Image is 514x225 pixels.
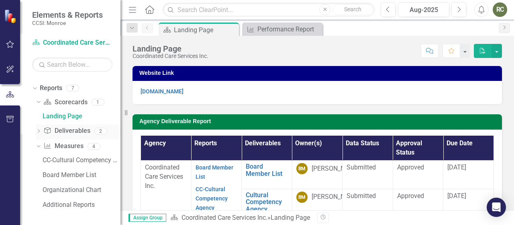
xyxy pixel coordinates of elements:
[139,118,498,124] h3: Agency Deliverable Report
[174,25,237,35] div: Landing Page
[41,169,120,182] a: Board Member List
[32,58,112,72] input: Search Below...
[332,4,373,15] button: Search
[347,163,376,171] span: Submitted
[312,164,360,173] div: [PERSON_NAME]
[43,201,120,208] div: Additional Reports
[88,143,100,150] div: 4
[133,44,208,53] div: Landing Page
[141,88,184,95] a: [DOMAIN_NAME]
[447,192,466,200] span: [DATE]
[401,5,447,15] div: Aug-2025
[41,184,120,196] a: Organizational Chart
[393,161,443,189] td: Double-Click to Edit
[139,70,498,76] h3: Website Link
[43,113,120,120] div: Landing Page
[145,163,187,191] p: Coordinated Care Services Inc.
[271,214,310,221] div: Landing Page
[92,99,104,105] div: 1
[296,163,308,174] div: BM
[493,2,507,17] button: RC
[397,192,424,200] span: Approved
[32,20,103,26] small: CCSI: Monroe
[196,164,233,180] a: Board Member List
[94,128,107,134] div: 2
[296,192,308,203] div: BM
[242,161,292,189] td: Double-Click to Edit Right Click for Context Menu
[128,214,166,222] span: Assign Group
[43,142,83,151] a: Measures
[43,171,120,179] div: Board Member List
[312,192,360,202] div: [PERSON_NAME]
[43,157,120,164] div: CC-Cultural Competency Agency Ethnicity Information
[163,3,375,17] input: Search ClearPoint...
[43,98,87,107] a: Scorecards
[397,163,424,171] span: Approved
[133,53,208,59] div: Coordinated Care Services Inc.
[41,198,120,211] a: Additional Reports
[32,38,112,47] a: Coordinated Care Services Inc.
[487,198,506,217] div: Open Intercom Messenger
[246,163,288,177] a: Board Member List
[40,84,62,93] a: Reports
[182,214,267,221] a: Coordinated Care Services Inc.
[43,126,90,136] a: Deliverables
[447,163,466,171] span: [DATE]
[347,192,376,200] span: Submitted
[41,109,120,122] a: Landing Page
[66,85,79,91] div: 7
[344,6,361,12] span: Search
[4,9,18,23] img: ClearPoint Strategy
[244,24,320,34] a: Performance Report
[170,213,311,223] div: »
[398,2,449,17] button: Aug-2025
[43,186,120,194] div: Organizational Chart
[41,154,120,167] a: CC-Cultural Competency Agency Ethnicity Information
[32,10,103,20] span: Elements & Reports
[343,161,393,189] td: Double-Click to Edit
[257,24,320,34] div: Performance Report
